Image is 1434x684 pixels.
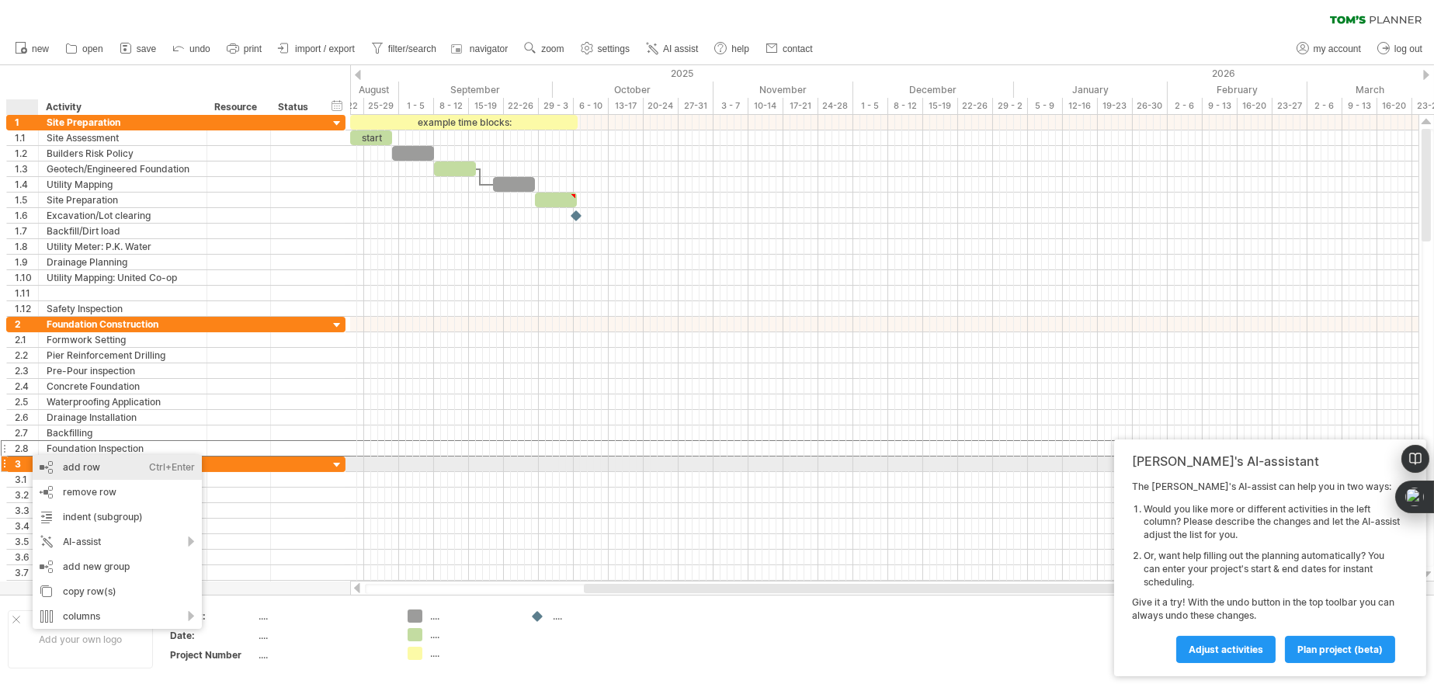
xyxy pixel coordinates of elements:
div: 2 [15,317,38,332]
div: Foundation Construction [47,317,199,332]
span: plan project (beta) [1297,644,1383,655]
span: AI assist [663,43,698,54]
div: 1.10 [15,270,38,285]
div: 26-30 [1133,98,1168,114]
div: 5 - 9 [1028,98,1063,114]
div: example time blocks: [350,115,578,130]
div: Waterproofing Application [47,394,199,409]
div: .... [430,609,515,623]
div: Foundation Inspection [47,441,199,456]
span: open [82,43,103,54]
a: import / export [274,39,359,59]
div: Drainage Planning [47,255,199,269]
div: 1 [15,115,38,130]
span: my account [1314,43,1361,54]
li: Or, want help filling out the planning automatically? You can enter your project's start & end da... [1144,550,1400,589]
div: 1.2 [15,146,38,161]
div: 2.2 [15,348,38,363]
div: Site Assessment [47,130,199,145]
div: Status [278,99,312,115]
div: 1.8 [15,239,38,254]
div: Site Preparation [47,115,199,130]
div: 1 - 5 [853,98,888,114]
div: indent (subgroup) [33,505,202,529]
span: log out [1394,43,1422,54]
div: 1 - 5 [399,98,434,114]
div: 9 - 13 [1203,98,1238,114]
div: Add your own logo [8,610,153,668]
a: new [11,39,54,59]
span: Adjust activities [1189,644,1263,655]
a: zoom [520,39,568,59]
div: October 2025 [553,82,714,98]
div: Utility Meter: P.K. Water [47,239,199,254]
div: add new group [33,554,202,579]
div: 3.7 [15,565,38,580]
div: 24-28 [818,98,853,114]
div: .... [259,648,389,661]
div: 29 - 3 [539,98,574,114]
a: my account [1293,39,1366,59]
div: Safety Inspection [47,301,199,316]
div: Utility Mapping [47,177,199,192]
div: 1.4 [15,177,38,192]
div: 1.5 [15,193,38,207]
div: Utility Mapping: United Co-op [47,270,199,285]
div: 12-16 [1063,98,1098,114]
a: AI assist [642,39,703,59]
a: navigator [449,39,512,59]
div: 13-17 [609,98,644,114]
div: 16-20 [1377,98,1412,114]
div: 22-26 [504,98,539,114]
span: zoom [541,43,564,54]
div: Project Number [170,648,255,661]
span: navigator [470,43,508,54]
a: filter/search [367,39,441,59]
a: Adjust activities [1176,636,1276,663]
div: Concrete Foundation [47,379,199,394]
div: 15-19 [469,98,504,114]
div: 1.9 [15,255,38,269]
div: Drainage Installation [47,410,199,425]
div: 1.7 [15,224,38,238]
div: 3.1 [15,472,38,487]
div: January 2026 [1014,82,1168,98]
div: 22-26 [958,98,993,114]
a: open [61,39,108,59]
a: log out [1373,39,1427,59]
span: import / export [295,43,355,54]
li: Would you like more or different activities in the left column? Please describe the changes and l... [1144,503,1400,542]
span: help [731,43,749,54]
div: [PERSON_NAME]'s AI-assistant [1132,453,1400,469]
div: Formwork Setting [47,332,199,347]
div: 10-14 [748,98,783,114]
div: Date: [170,629,255,642]
div: Geotech/Engineered Foundation [47,161,199,176]
div: 3.6 [15,550,38,564]
div: 2.7 [15,425,38,440]
div: 17-21 [783,98,818,114]
div: 27-31 [679,98,714,114]
span: print [244,43,262,54]
div: 1.6 [15,208,38,223]
div: Project: [170,609,255,623]
div: 2 - 6 [1307,98,1342,114]
div: 1.1 [15,130,38,145]
a: settings [577,39,634,59]
div: Activity [46,99,198,115]
div: 23-27 [1273,98,1307,114]
div: start [350,130,392,145]
div: .... [430,628,515,641]
div: Ctrl+Enter [149,455,195,480]
div: 2.4 [15,379,38,394]
div: 2.1 [15,332,38,347]
div: Resource [214,99,262,115]
div: 3.8 [15,581,38,595]
div: Backfill/Dirt load [47,224,199,238]
div: 8 - 12 [434,98,469,114]
span: settings [598,43,630,54]
a: print [223,39,266,59]
div: .... [259,609,389,623]
div: 2.5 [15,394,38,409]
a: plan project (beta) [1285,636,1395,663]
